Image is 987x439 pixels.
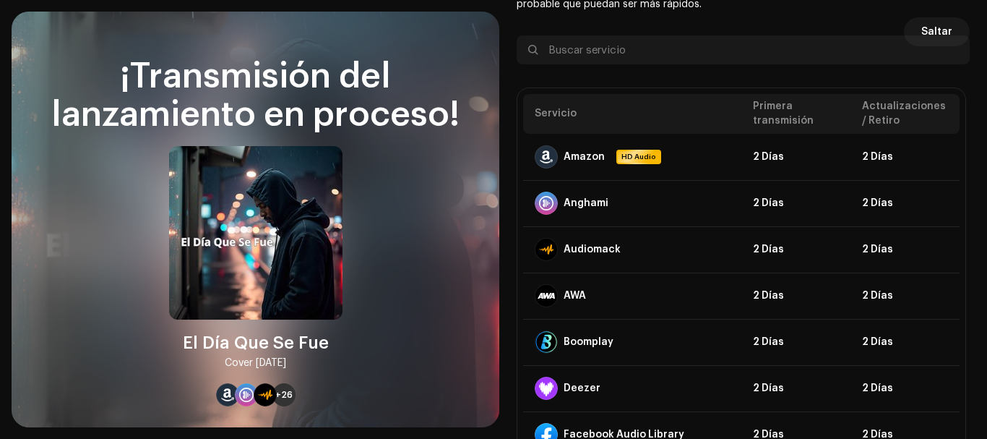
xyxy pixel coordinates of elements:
td: 2 Días [741,319,850,365]
td: 2 Días [850,273,960,319]
div: Amazon [564,151,605,163]
div: AWA [564,290,586,302]
td: 2 Días [850,319,960,365]
td: 2 Días [741,273,850,319]
input: Buscar servicio [517,35,970,64]
span: Saltar [921,17,952,46]
div: Cover [DATE] [225,354,286,372]
img: 9e596fef-4211-4dd4-930e-0b7872396f5d [169,146,342,320]
td: 2 Días [741,134,850,180]
div: Boomplay [564,336,613,348]
div: Deezer [564,383,600,394]
td: 2 Días [741,226,850,273]
td: 2 Días [850,134,960,180]
div: Anghami [564,197,608,209]
span: HD Audio [618,151,660,163]
th: Servicio [523,94,741,134]
span: +26 [275,389,293,401]
td: 2 Días [741,180,850,226]
th: Actualizaciones / Retiro [850,94,960,134]
div: ¡Transmisión del lanzamiento en proceso! [29,58,482,135]
td: 2 Días [850,365,960,412]
button: Saltar [904,17,970,46]
div: Audiomack [564,244,621,255]
th: Primera transmisión [741,94,850,134]
td: 2 Días [741,365,850,412]
div: El Día Que Se Fue [183,331,329,354]
td: 2 Días [850,226,960,273]
td: 2 Días [850,180,960,226]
